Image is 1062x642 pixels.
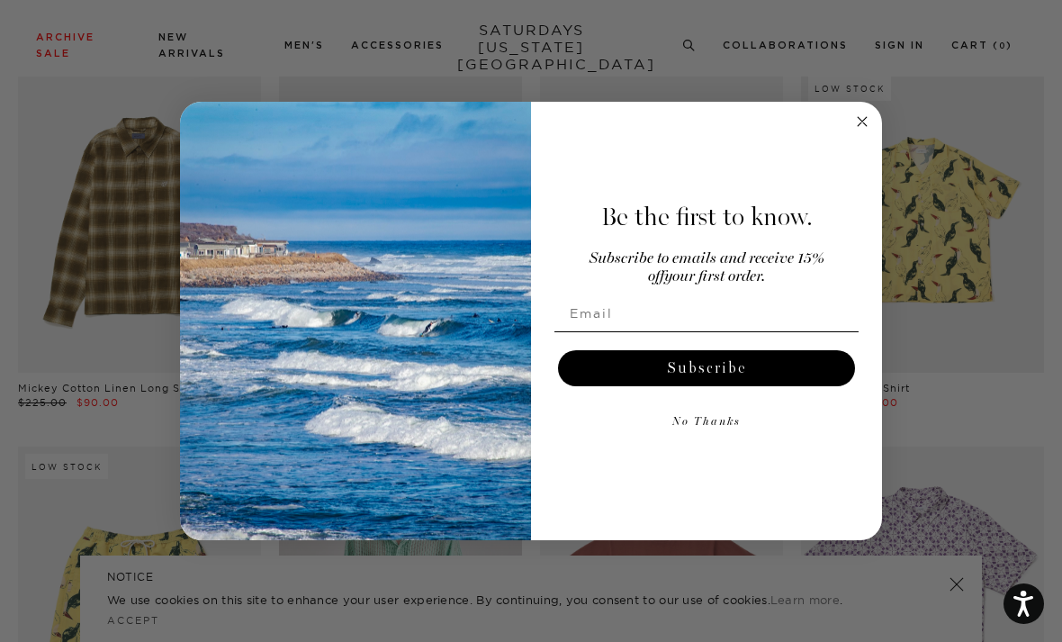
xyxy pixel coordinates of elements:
[558,350,855,386] button: Subscribe
[664,269,765,285] span: your first order.
[554,295,859,331] input: Email
[554,331,859,332] img: underline
[851,111,873,132] button: Close dialog
[180,102,531,541] img: 125c788d-000d-4f3e-b05a-1b92b2a23ec9.jpeg
[648,269,664,285] span: off
[601,202,813,232] span: Be the first to know.
[554,404,859,440] button: No Thanks
[589,251,824,267] span: Subscribe to emails and receive 15%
